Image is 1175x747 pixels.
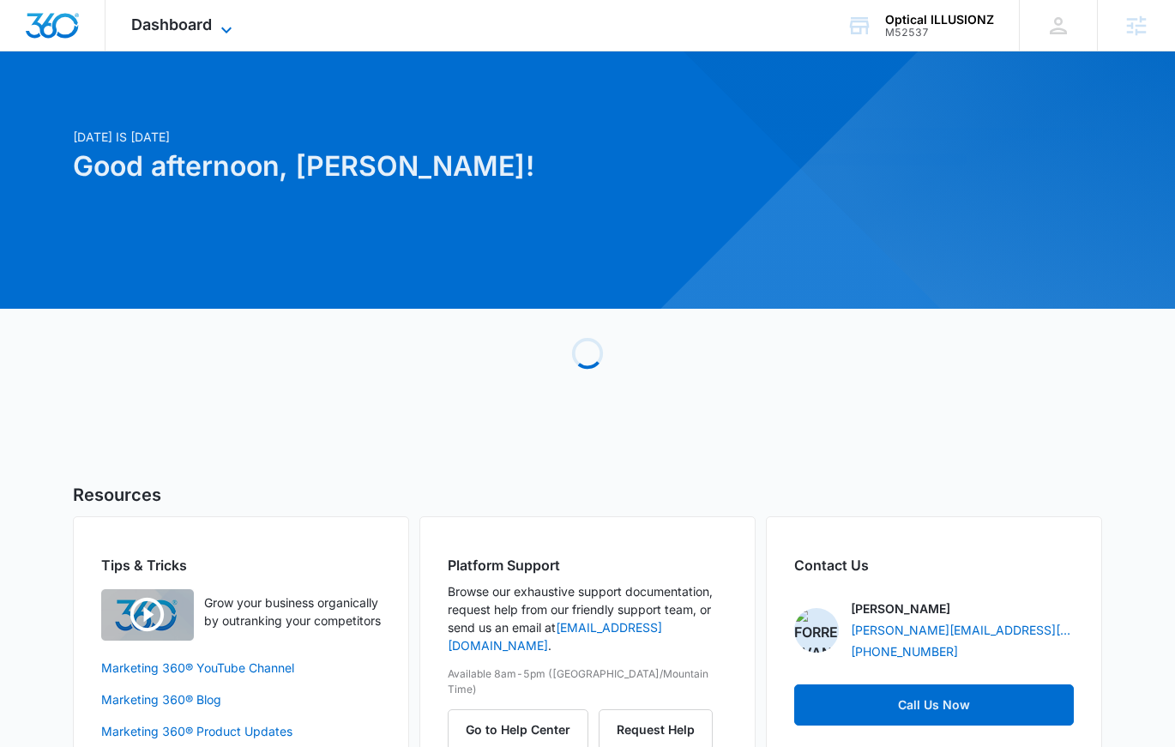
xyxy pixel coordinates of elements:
[101,555,381,575] h2: Tips & Tricks
[448,555,727,575] h2: Platform Support
[885,27,994,39] div: account id
[851,621,1074,639] a: [PERSON_NAME][EMAIL_ADDRESS][PERSON_NAME][DOMAIN_NAME]
[851,599,950,617] p: [PERSON_NAME]
[131,15,212,33] span: Dashboard
[101,690,381,708] a: Marketing 360® Blog
[448,722,599,737] a: Go to Help Center
[448,666,727,697] p: Available 8am-5pm ([GEOGRAPHIC_DATA]/Mountain Time)
[73,146,752,187] h1: Good afternoon, [PERSON_NAME]!
[101,659,381,677] a: Marketing 360® YouTube Channel
[101,722,381,740] a: Marketing 360® Product Updates
[204,593,381,630] p: Grow your business organically by outranking your competitors
[794,608,839,653] img: Forrest Van Eck
[73,128,752,146] p: [DATE] is [DATE]
[885,13,994,27] div: account name
[73,482,1102,508] h5: Resources
[101,589,194,641] img: Quick Overview Video
[599,722,713,737] a: Request Help
[448,582,727,654] p: Browse our exhaustive support documentation, request help from our friendly support team, or send...
[794,684,1074,726] a: Call Us Now
[851,642,958,660] a: [PHONE_NUMBER]
[794,555,1074,575] h2: Contact Us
